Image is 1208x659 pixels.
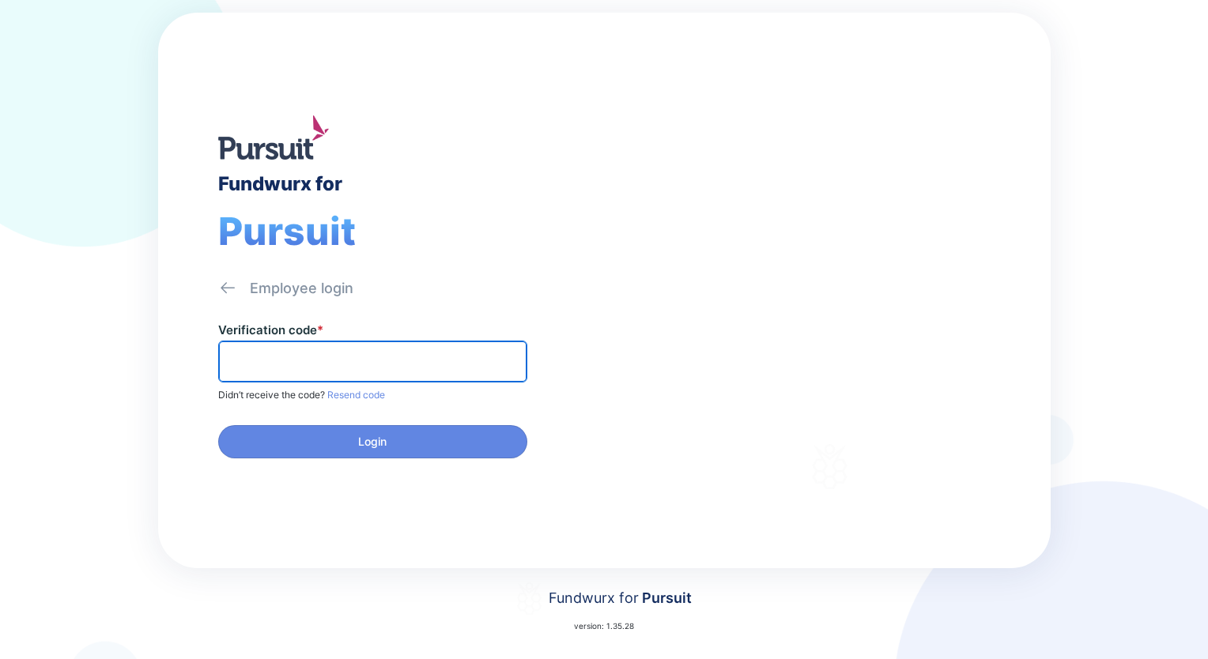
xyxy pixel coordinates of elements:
p: version: 1.35.28 [574,619,634,632]
span: Resend code [325,389,385,401]
div: Welcome to [694,222,818,237]
span: Pursuit [218,208,356,254]
div: Fundwurx for [218,172,342,195]
label: Verification code [218,322,323,337]
img: logo.jpg [218,115,329,160]
div: Thank you for choosing Fundwurx as your partner in driving positive social impact! [694,314,965,358]
span: Login [358,434,387,450]
div: Fundwurx for [549,587,692,609]
div: Employee login [250,279,353,298]
button: Login [218,425,527,458]
span: Pursuit [639,589,692,606]
div: Fundwurx [694,243,876,281]
span: Didn’t receive the code? [218,389,325,401]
